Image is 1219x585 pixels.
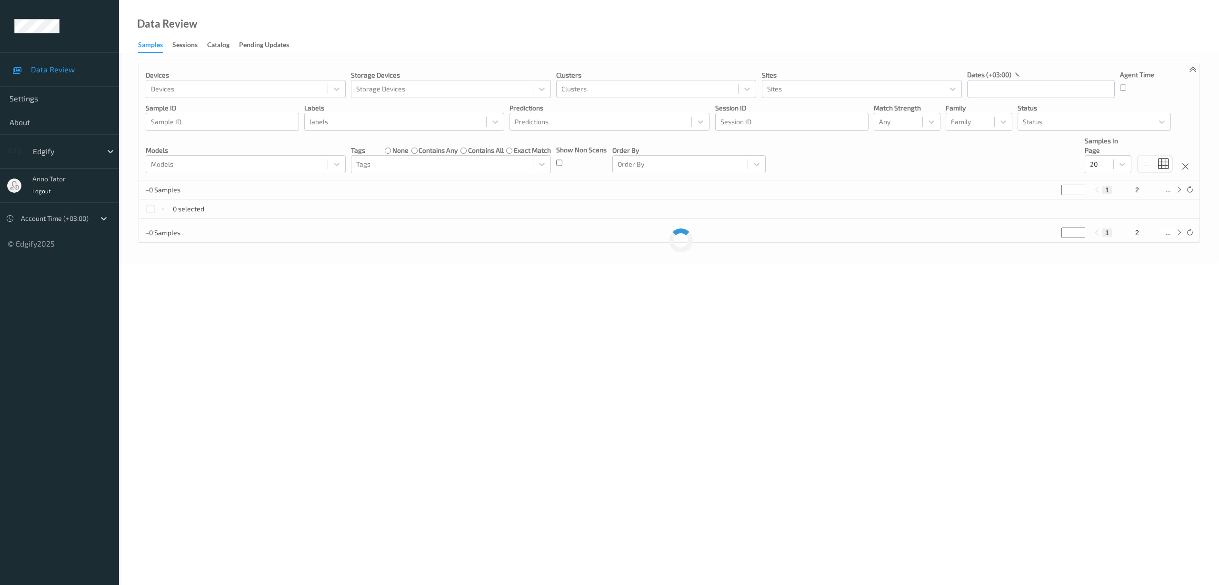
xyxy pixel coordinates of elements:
[715,103,869,113] p: Session ID
[146,103,299,113] p: Sample ID
[612,146,766,155] p: Order By
[946,103,1012,113] p: Family
[1120,70,1154,79] p: Agent Time
[1132,186,1142,194] button: 2
[1102,186,1112,194] button: 1
[138,39,172,53] a: Samples
[137,19,197,29] div: Data Review
[1102,228,1112,237] button: 1
[351,70,551,80] p: Storage Devices
[419,146,458,155] label: contains any
[146,70,346,80] p: Devices
[304,103,504,113] p: labels
[172,39,207,52] a: Sessions
[239,39,299,52] a: Pending Updates
[1132,228,1142,237] button: 2
[207,39,239,52] a: Catalog
[514,146,551,155] label: exact match
[556,70,756,80] p: Clusters
[207,40,230,52] div: Catalog
[146,228,217,238] p: ~0 Samples
[1018,103,1171,113] p: Status
[556,145,607,155] p: Show Non Scans
[146,146,346,155] p: Models
[468,146,504,155] label: contains all
[967,70,1011,79] p: dates (+03:00)
[392,146,409,155] label: none
[1085,136,1131,155] p: Samples In Page
[1162,228,1174,237] button: ...
[351,146,365,155] p: Tags
[146,185,217,195] p: ~0 Samples
[138,40,163,53] div: Samples
[173,204,204,214] p: 0 selected
[172,40,198,52] div: Sessions
[762,70,962,80] p: Sites
[874,103,940,113] p: Match Strength
[510,103,709,113] p: Predictions
[239,40,289,52] div: Pending Updates
[1162,186,1174,194] button: ...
